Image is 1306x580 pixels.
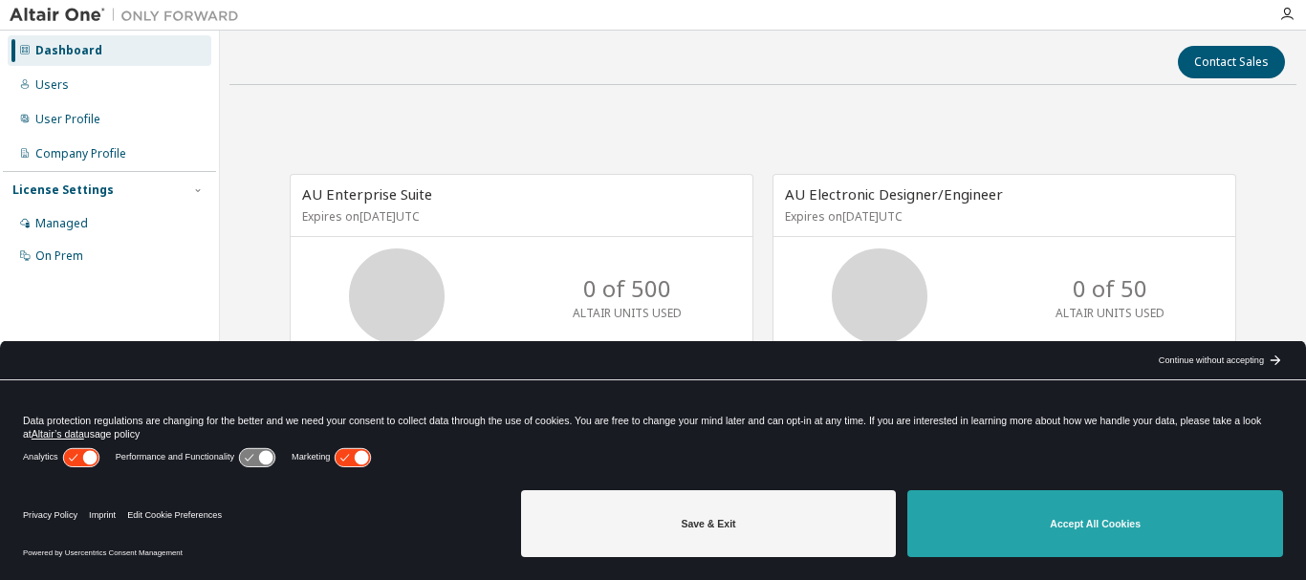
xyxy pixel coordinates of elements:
p: Expires on [DATE] UTC [302,208,736,225]
img: Altair One [10,6,249,25]
p: Expires on [DATE] UTC [785,208,1219,225]
span: AU Enterprise Suite [302,184,432,204]
div: User Profile [35,112,100,127]
p: ALTAIR UNITS USED [1056,305,1165,321]
div: Users [35,77,69,93]
div: Dashboard [35,43,102,58]
p: 0 of 500 [583,272,671,305]
p: 0 of 50 [1073,272,1147,305]
button: Contact Sales [1178,46,1285,78]
div: License Settings [12,183,114,198]
div: On Prem [35,248,83,264]
div: Company Profile [35,146,126,161]
div: Managed [35,216,88,231]
span: AU Electronic Designer/Engineer [785,184,1003,204]
p: ALTAIR UNITS USED [573,305,682,321]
